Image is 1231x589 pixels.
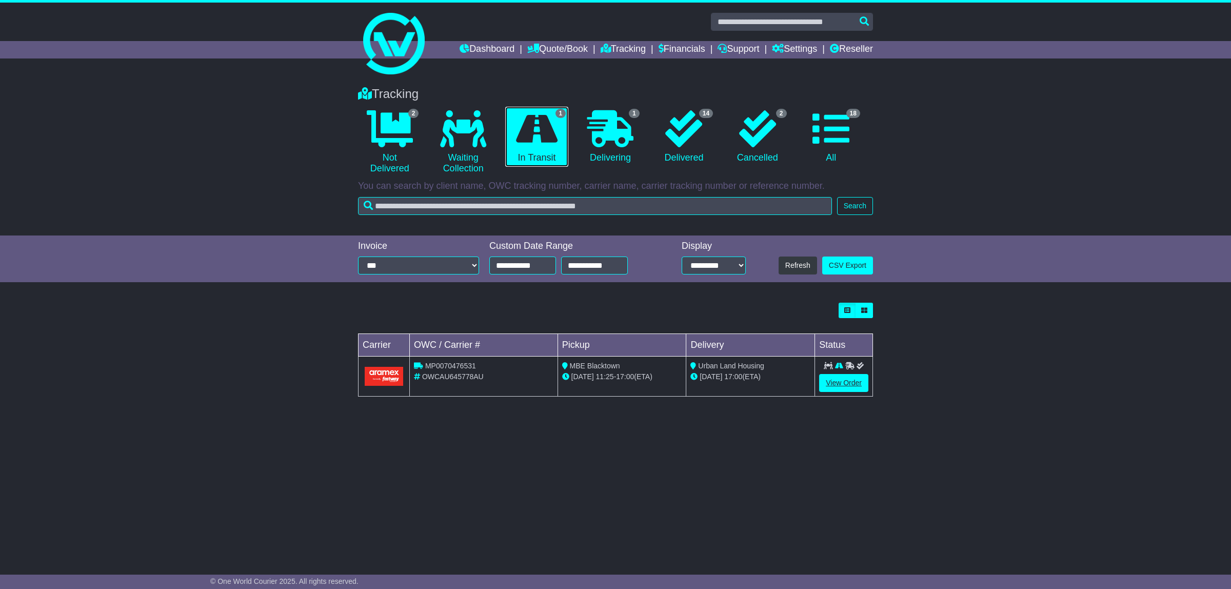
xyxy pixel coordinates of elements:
[410,334,558,357] td: OWC / Carrier #
[505,107,568,167] a: 1 In Transit
[579,107,642,167] a: 1 Delivering
[460,41,514,58] a: Dashboard
[726,107,789,167] a: 2 Cancelled
[819,374,868,392] a: View Order
[353,87,878,102] div: Tracking
[422,372,484,381] span: OWCAU645778AU
[210,577,359,585] span: © One World Courier 2025. All rights reserved.
[596,372,614,381] span: 11:25
[431,107,494,178] a: Waiting Collection
[699,109,713,118] span: 14
[358,107,421,178] a: 2 Not Delivered
[718,41,759,58] a: Support
[562,371,682,382] div: - (ETA)
[686,334,815,357] td: Delivery
[682,241,746,252] div: Display
[659,41,705,58] a: Financials
[425,362,476,370] span: MP0070476531
[724,372,742,381] span: 17:00
[700,372,722,381] span: [DATE]
[800,107,863,167] a: 18 All
[571,372,594,381] span: [DATE]
[698,362,764,370] span: Urban Land Housing
[358,241,479,252] div: Invoice
[359,334,410,357] td: Carrier
[772,41,817,58] a: Settings
[846,109,860,118] span: 18
[570,362,620,370] span: MBE Blacktown
[365,367,403,386] img: Aramex.png
[601,41,646,58] a: Tracking
[830,41,873,58] a: Reseller
[652,107,716,167] a: 14 Delivered
[779,257,817,274] button: Refresh
[558,334,686,357] td: Pickup
[408,109,419,118] span: 2
[527,41,588,58] a: Quote/Book
[629,109,640,118] span: 1
[837,197,873,215] button: Search
[616,372,634,381] span: 17:00
[776,109,787,118] span: 2
[815,334,873,357] td: Status
[690,371,810,382] div: (ETA)
[555,109,566,118] span: 1
[358,181,873,192] p: You can search by client name, OWC tracking number, carrier name, carrier tracking number or refe...
[489,241,654,252] div: Custom Date Range
[822,257,873,274] a: CSV Export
